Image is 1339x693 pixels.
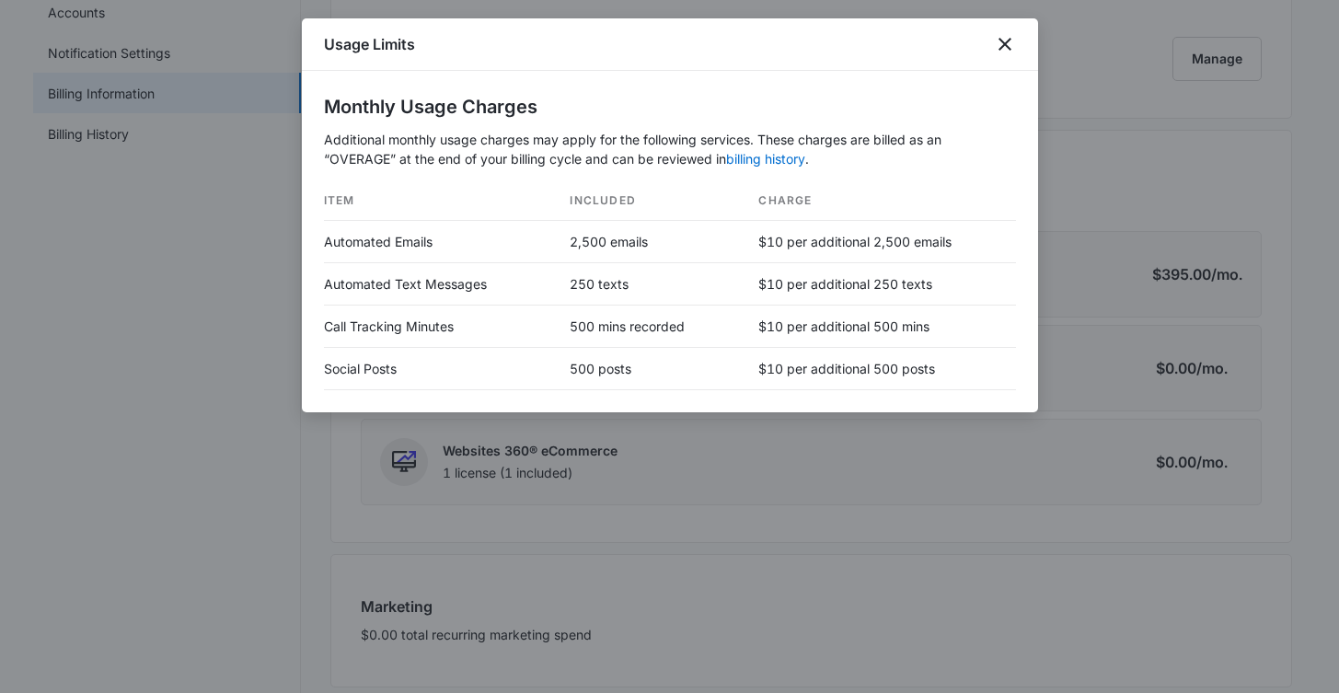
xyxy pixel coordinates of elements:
td: Automated Text Messages [324,263,556,306]
p: Additional monthly usage charges may apply for the following services. These charges are billed a... [324,130,1016,168]
td: Automated Emails [324,221,556,263]
h1: Usage Limits [324,33,415,55]
td: 250 texts [555,263,744,306]
td: Call Tracking Minutes [324,306,556,348]
th: Included [555,181,744,221]
td: $10 per additional 500 posts [744,348,1015,390]
td: $10 per additional 500 mins [744,306,1015,348]
button: close [994,33,1016,55]
th: Charge [744,181,1015,221]
td: 500 posts [555,348,744,390]
td: $10 per additional 250 texts [744,263,1015,306]
td: 500 mins recorded [555,306,744,348]
a: billing history [726,151,805,167]
th: Item [324,181,556,221]
td: 2,500 emails [555,221,744,263]
td: $10 per additional 2,500 emails [744,221,1015,263]
td: Social Posts [324,348,556,390]
h2: Monthly Usage Charges [324,93,1016,121]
